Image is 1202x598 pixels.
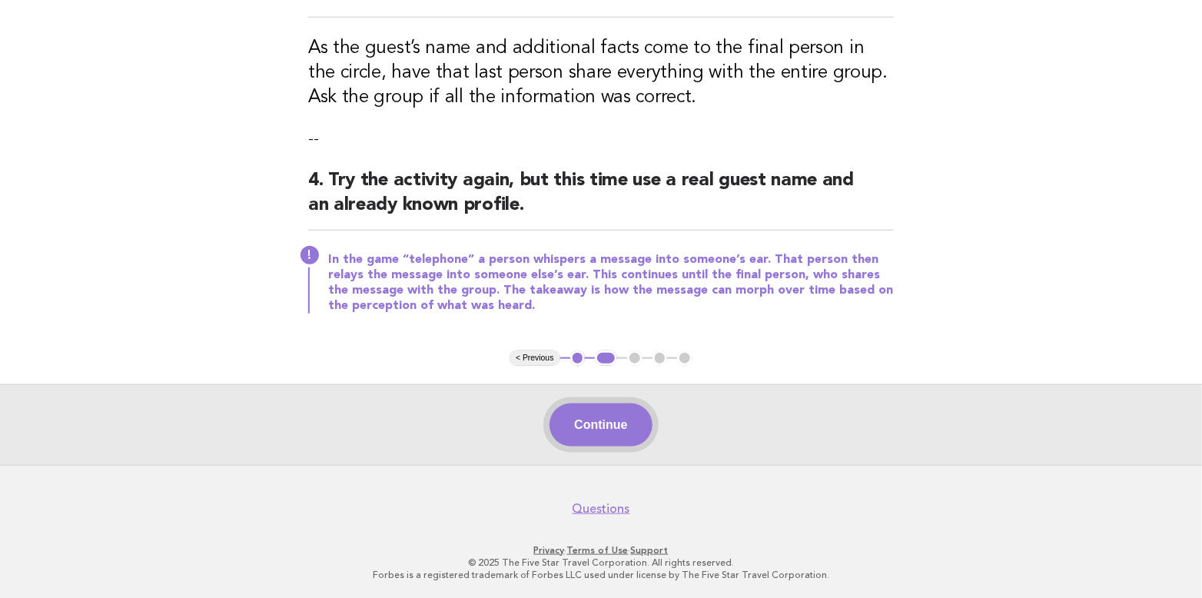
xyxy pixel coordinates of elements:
[131,556,1071,569] p: © 2025 The Five Star Travel Corporation. All rights reserved.
[534,545,565,556] a: Privacy
[328,252,894,314] p: In the game “telephone” a person whispers a message into someone’s ear. That person then relays t...
[573,501,630,517] a: Questions
[570,350,586,366] button: 1
[308,168,894,231] h2: 4. Try the activity again, but this time use a real guest name and an already known profile.
[131,569,1071,581] p: Forbes is a registered trademark of Forbes LLC used under license by The Five Star Travel Corpora...
[308,128,894,150] p: --
[510,350,559,366] button: < Previous
[567,545,629,556] a: Terms of Use
[631,545,669,556] a: Support
[595,350,617,366] button: 2
[550,404,652,447] button: Continue
[308,36,894,110] h3: As the guest’s name and additional facts come to the final person in the circle, have that last p...
[131,544,1071,556] p: · ·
